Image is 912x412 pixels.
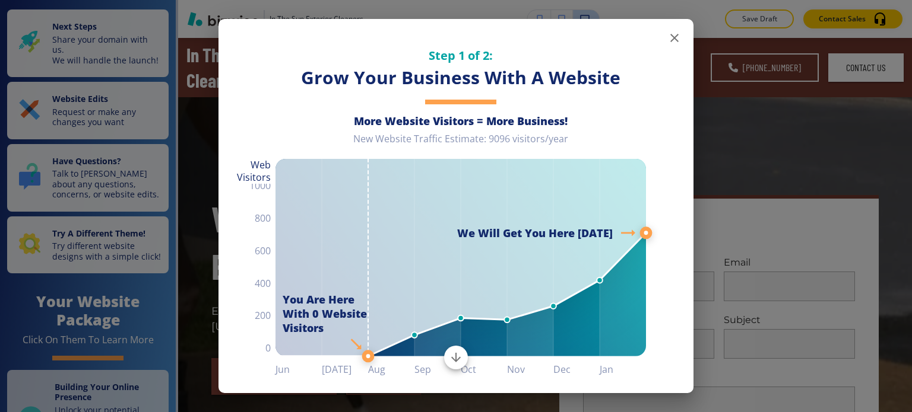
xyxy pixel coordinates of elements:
[275,47,646,63] h5: Step 1 of 2:
[507,361,553,378] h6: Nov
[275,114,646,128] h6: More Website Visitors = More Business!
[275,133,646,155] div: New Website Traffic Estimate: 9096 visitors/year
[600,361,646,378] h6: Jan
[368,361,414,378] h6: Aug
[444,346,468,369] button: Scroll to bottom
[414,361,461,378] h6: Sep
[322,361,368,378] h6: [DATE]
[275,66,646,90] h3: Grow Your Business With A Website
[553,361,600,378] h6: Dec
[461,361,507,378] h6: Oct
[275,361,322,378] h6: Jun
